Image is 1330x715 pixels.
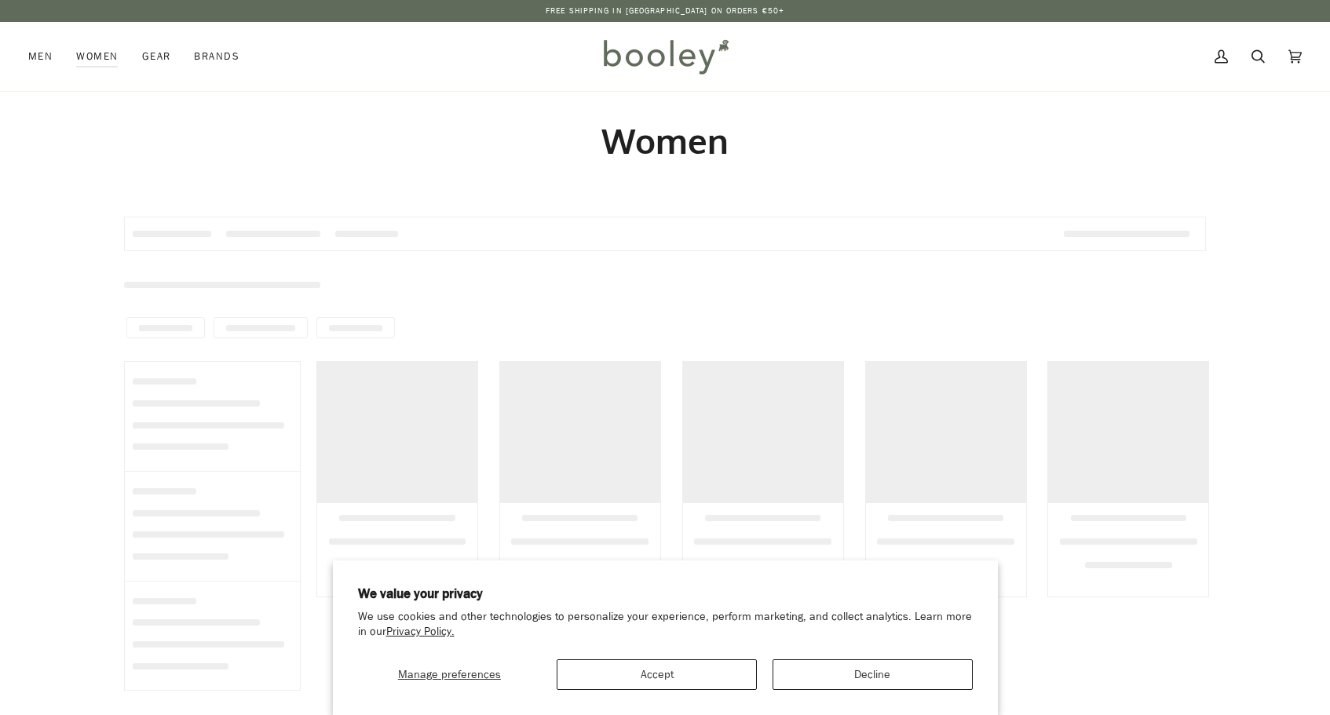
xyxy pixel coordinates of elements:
span: Women [76,49,118,64]
button: Accept [557,659,757,690]
a: Privacy Policy. [386,624,455,639]
button: Manage preferences [358,659,542,690]
span: Men [28,49,53,64]
button: Decline [773,659,973,690]
span: Brands [194,49,239,64]
p: We use cookies and other technologies to personalize your experience, perform marketing, and coll... [358,610,973,640]
img: Booley [597,34,734,79]
a: Gear [130,22,183,91]
h1: Women [124,119,1206,162]
span: Manage preferences [398,667,501,682]
a: Women [64,22,130,91]
h2: We value your privacy [358,585,973,603]
p: Free Shipping in [GEOGRAPHIC_DATA] on Orders €50+ [546,5,784,17]
span: Gear [142,49,171,64]
a: Men [28,22,64,91]
a: Brands [182,22,251,91]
